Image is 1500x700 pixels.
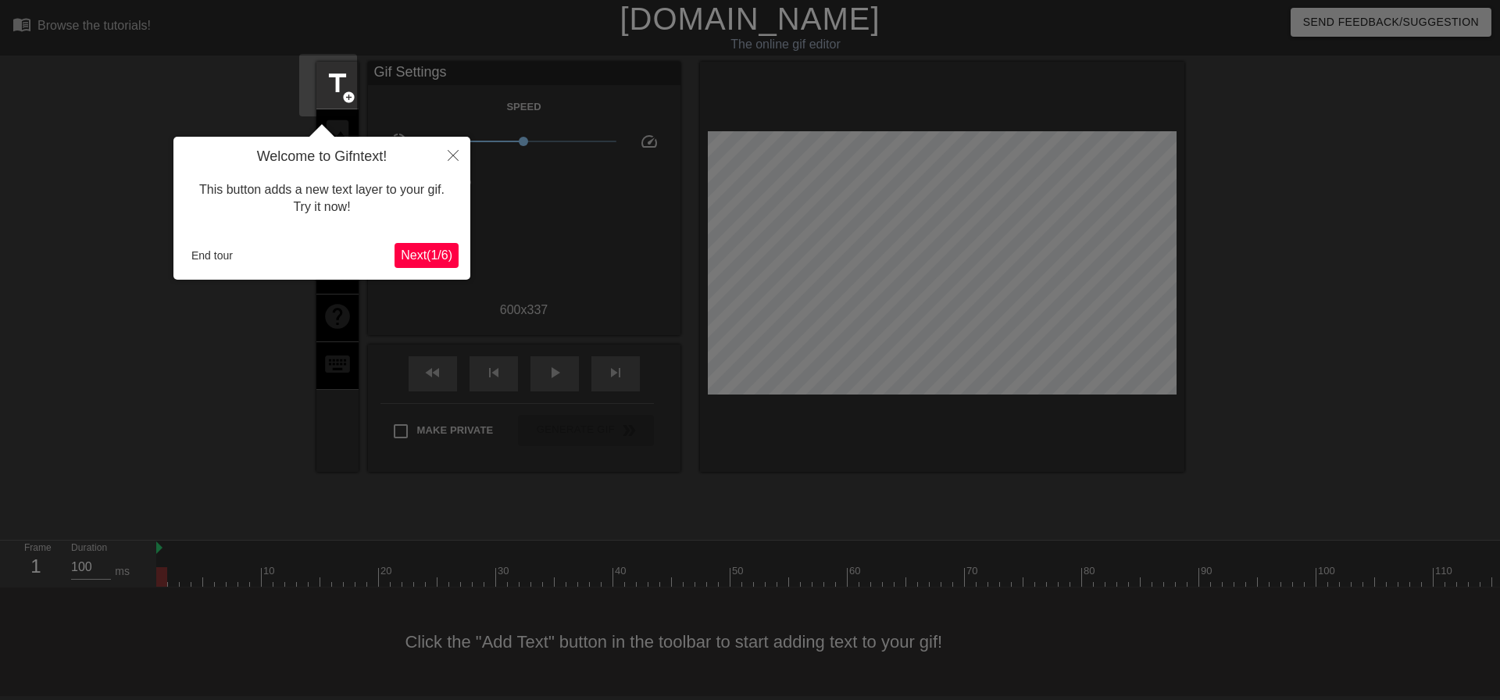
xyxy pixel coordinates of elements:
button: End tour [185,244,239,267]
span: Next ( 1 / 6 ) [401,248,452,262]
button: Close [436,137,470,173]
button: Next [395,243,459,268]
div: This button adds a new text layer to your gif. Try it now! [185,166,459,232]
h4: Welcome to Gifntext! [185,148,459,166]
